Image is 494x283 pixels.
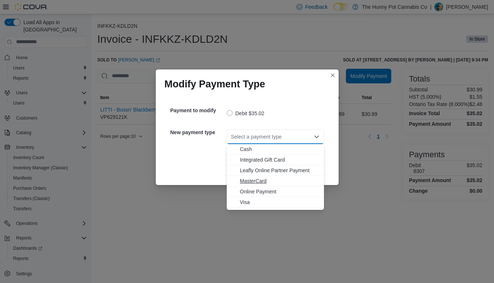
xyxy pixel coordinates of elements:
[231,132,232,141] input: Accessible screen reader label
[227,155,324,165] button: Integrated Gift Card
[227,197,324,208] button: Visa
[227,176,324,186] button: MasterCard
[165,78,265,90] h1: Modify Payment Type
[227,144,324,155] button: Cash
[314,134,320,140] button: Close list of options
[240,167,320,174] span: Leafly Online Partner Payment
[170,103,225,118] h5: Payment to modify
[227,186,324,197] button: Online Payment
[240,177,320,185] span: MasterCard
[240,156,320,163] span: Integrated Gift Card
[227,109,264,118] label: Debit $35.02
[328,71,337,80] button: Closes this modal window
[240,146,320,153] span: Cash
[227,165,324,176] button: Leafly Online Partner Payment
[240,188,320,195] span: Online Payment
[240,199,320,206] span: Visa
[170,125,225,140] h5: New payment type
[227,144,324,208] div: Choose from the following options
